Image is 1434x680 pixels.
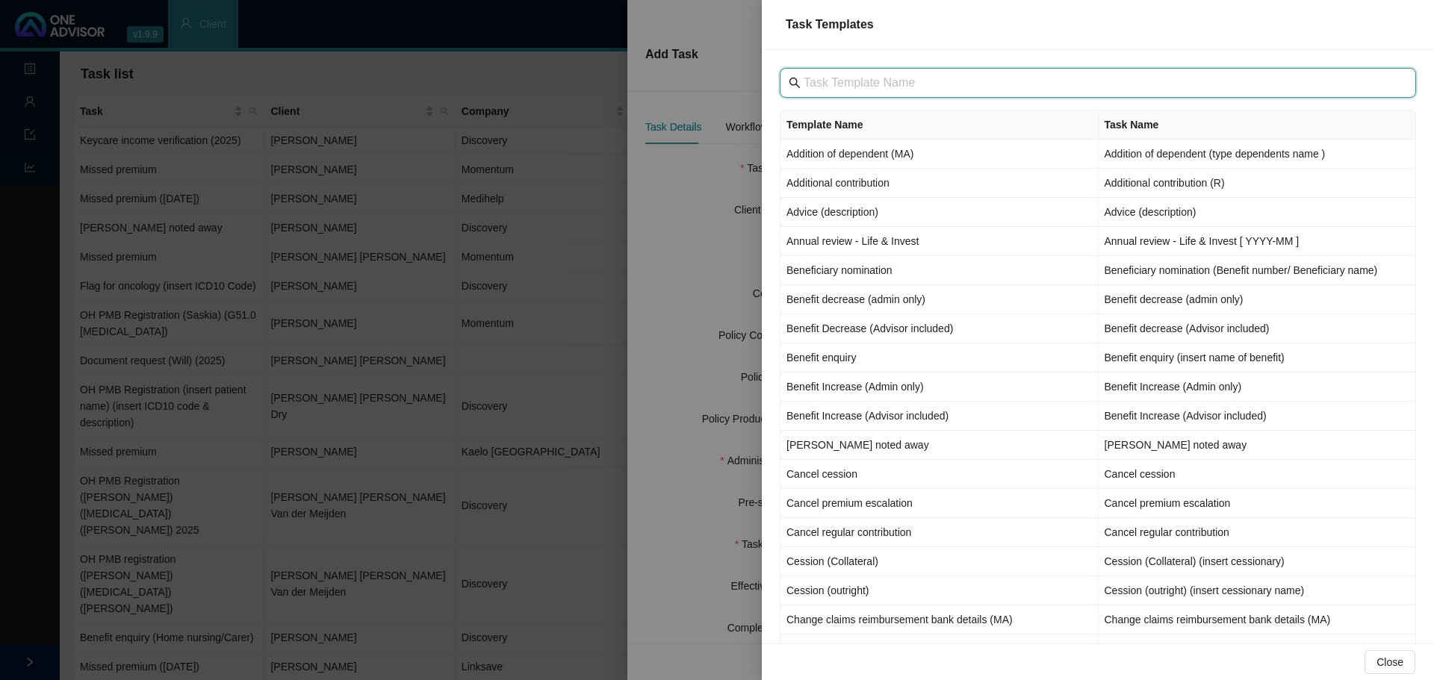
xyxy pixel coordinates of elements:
[1099,402,1417,431] td: Benefit Increase (Advisor included)
[780,634,1099,664] td: Change debit order bank details
[1099,372,1417,402] td: Benefit Increase (Admin only)
[780,460,1099,489] td: Cancel cession
[780,576,1099,605] td: Cession (outright)
[780,431,1099,460] td: [PERSON_NAME] noted away
[1099,198,1417,227] td: Advice (description)
[780,198,1099,227] td: Advice (description)
[780,372,1099,402] td: Benefit Increase (Admin only)
[1099,256,1417,285] td: Beneficiary nomination (Benefit number/ Beneficiary name)
[1099,343,1417,372] td: Benefit enquiry (insert name of benefit)
[1099,110,1417,140] th: Task Name
[780,110,1099,140] th: Template Name
[780,227,1099,256] td: Annual review - Life & Invest
[1099,227,1417,256] td: Annual review - Life & Invest [ YYYY-MM ]
[780,256,1099,285] td: Beneficiary nomination
[1099,547,1417,576] td: Cession (Collateral) (insert cessionary)
[1099,518,1417,547] td: Cancel regular contribution
[780,285,1099,314] td: Benefit decrease (admin only)
[780,518,1099,547] td: Cancel regular contribution
[1099,634,1417,664] td: Change debit order bank details
[1376,654,1403,670] span: Close
[804,74,1395,92] input: Task Template Name
[780,489,1099,518] td: Cancel premium escalation
[780,402,1099,431] td: Benefit Increase (Advisor included)
[1099,576,1417,605] td: Cession (outright) (insert cessionary name)
[1099,489,1417,518] td: Cancel premium escalation
[1099,605,1417,634] td: Change claims reimbursement bank details (MA)
[1365,650,1415,674] button: Close
[780,140,1099,169] td: Addition of dependent (MA)
[1099,431,1417,460] td: [PERSON_NAME] noted away
[780,169,1099,198] td: Additional contribution
[780,314,1099,343] td: Benefit Decrease (Advisor included)
[780,547,1099,576] td: Cession (Collateral)
[1099,169,1417,198] td: Additional contribution (R)
[780,343,1099,372] td: Benefit enquiry
[1099,285,1417,314] td: Benefit decrease (admin only)
[1099,460,1417,489] td: Cancel cession
[1099,140,1417,169] td: Addition of dependent (type dependents name )
[786,18,874,31] span: Task Templates
[1099,314,1417,343] td: Benefit decrease (Advisor included)
[780,605,1099,634] td: Change claims reimbursement bank details (MA)
[789,77,801,89] span: search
